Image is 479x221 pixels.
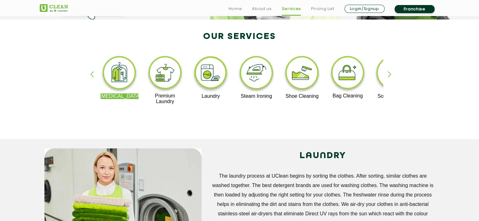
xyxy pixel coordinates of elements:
p: Bag Cleaning [328,93,367,99]
p: [MEDICAL_DATA] [100,93,139,99]
p: Laundry [191,93,230,99]
h2: LAUNDRY [211,148,435,163]
img: premium_laundry_cleaning_11zon.webp [146,54,185,93]
a: Login/Signup [345,5,385,13]
a: About us [252,5,271,13]
img: bag_cleaning_11zon.webp [328,54,367,93]
img: steam_ironing_11zon.webp [237,54,276,93]
p: Shoe Cleaning [283,93,322,99]
img: laundry_cleaning_11zon.webp [191,54,230,93]
p: Steam Ironing [237,93,276,99]
a: Services [282,5,301,13]
img: dry_cleaning_11zon.webp [100,54,139,93]
a: Home [229,5,242,13]
img: sofa_cleaning_11zon.webp [374,54,413,93]
a: Pricing List [311,5,334,13]
img: UClean Laundry and Dry Cleaning [40,4,68,12]
img: shoe_cleaning_11zon.webp [283,54,322,93]
p: Sofa Cleaning [374,93,413,99]
p: Premium Laundry [146,93,185,104]
a: Franchise [395,5,435,13]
